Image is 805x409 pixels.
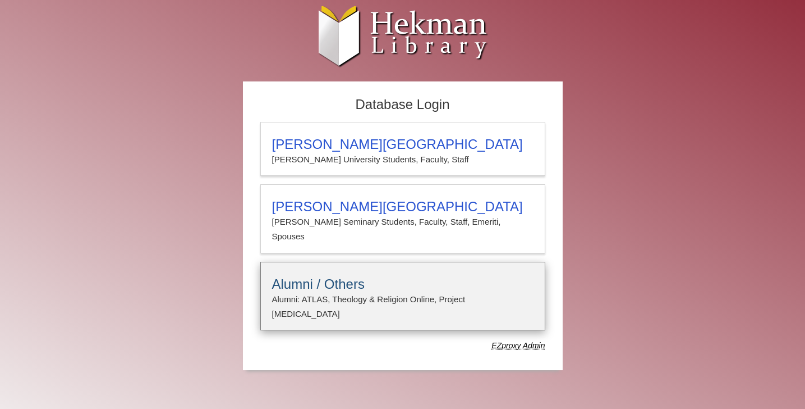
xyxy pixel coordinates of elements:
[272,276,533,322] summary: Alumni / OthersAlumni: ATLAS, Theology & Religion Online, Project [MEDICAL_DATA]
[260,184,545,253] a: [PERSON_NAME][GEOGRAPHIC_DATA][PERSON_NAME] Seminary Students, Faculty, Staff, Emeriti, Spouses
[272,292,533,322] p: Alumni: ATLAS, Theology & Religion Online, Project [MEDICAL_DATA]
[272,215,533,244] p: [PERSON_NAME] Seminary Students, Faculty, Staff, Emeriti, Spouses
[272,137,533,152] h3: [PERSON_NAME][GEOGRAPHIC_DATA]
[255,93,551,116] h2: Database Login
[272,199,533,215] h3: [PERSON_NAME][GEOGRAPHIC_DATA]
[491,341,545,350] dfn: Use Alumni login
[260,122,545,176] a: [PERSON_NAME][GEOGRAPHIC_DATA][PERSON_NAME] University Students, Faculty, Staff
[272,152,533,167] p: [PERSON_NAME] University Students, Faculty, Staff
[272,276,533,292] h3: Alumni / Others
